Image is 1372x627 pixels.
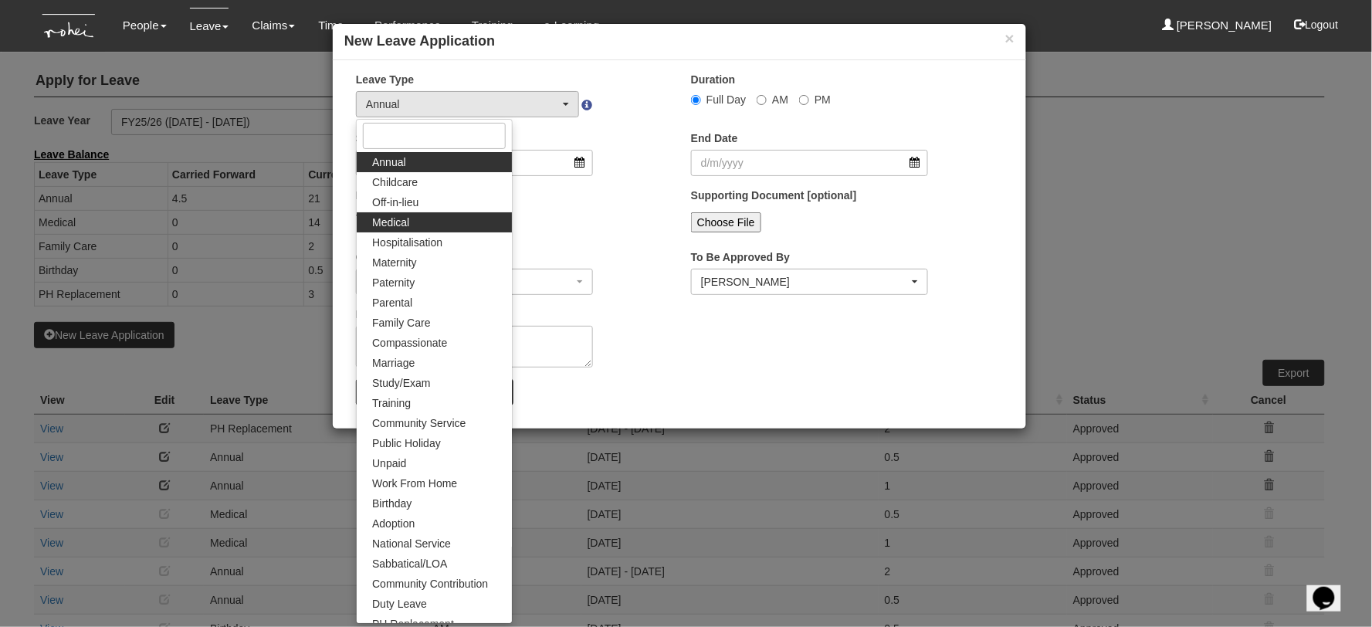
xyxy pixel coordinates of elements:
[701,274,909,290] div: [PERSON_NAME]
[1307,565,1357,612] iframe: chat widget
[372,355,415,371] span: Marriage
[372,476,457,491] span: Work From Home
[372,496,412,511] span: Birthday
[372,154,406,170] span: Annual
[372,516,415,531] span: Adoption
[372,375,430,391] span: Study/Exam
[372,395,411,411] span: Training
[372,415,466,431] span: Community Service
[372,215,409,230] span: Medical
[372,436,441,451] span: Public Holiday
[363,123,506,149] input: Search
[356,91,579,117] button: Annual
[772,93,788,106] span: AM
[372,335,447,351] span: Compassionate
[372,175,418,190] span: Childcare
[691,130,738,146] label: End Date
[366,97,560,112] div: Annual
[372,235,442,250] span: Hospitalisation
[372,596,427,612] span: Duty Leave
[372,556,447,571] span: Sabbatical/LOA
[691,188,857,203] label: Supporting Document [optional]
[691,249,790,265] label: To Be Approved By
[691,72,736,87] label: Duration
[1005,30,1015,46] button: ×
[372,255,417,270] span: Maternity
[815,93,831,106] span: PM
[372,295,412,310] span: Parental
[372,536,451,551] span: National Service
[372,195,418,210] span: Off-in-lieu
[372,275,415,290] span: Paternity
[706,93,746,106] span: Full Day
[372,315,430,330] span: Family Care
[691,150,928,176] input: d/m/yyyy
[691,212,761,232] input: Choose File
[372,576,488,591] span: Community Contribution
[356,72,414,87] label: Leave Type
[372,456,406,471] span: Unpaid
[691,269,928,295] button: Shuhui Lee
[344,33,495,49] b: New Leave Application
